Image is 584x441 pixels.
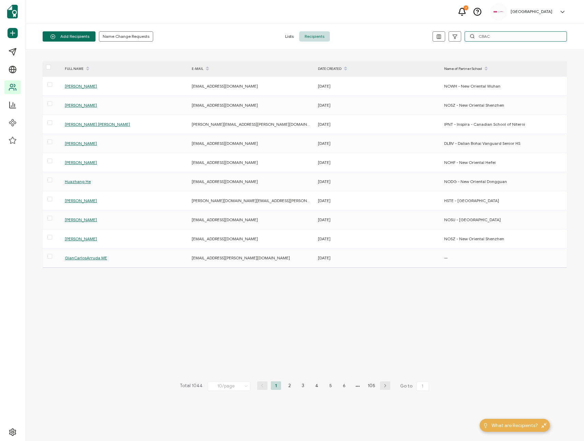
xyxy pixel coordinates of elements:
span: [DATE] [318,255,331,260]
span: [PERSON_NAME] [PERSON_NAME] [65,122,130,127]
span: Recipients [299,31,330,42]
span: NOSZ - New Oriental Shenzhen [444,236,504,241]
span: [DATE] [318,217,331,222]
span: [PERSON_NAME] [65,198,97,203]
span: [DATE] [318,83,331,89]
span: Go to [400,381,430,391]
span: NOSZ - New Oriental Shenzhen [444,103,504,108]
span: [EMAIL_ADDRESS][DOMAIN_NAME] [192,179,258,184]
button: Name Change Requests [99,31,153,42]
span: NOWH - New Oriental Wuhan [444,83,500,89]
span: [DATE] [318,160,331,165]
span: HSTE - [GEOGRAPHIC_DATA] [444,198,499,203]
span: [PERSON_NAME] [65,83,97,89]
li: 5 [325,381,336,390]
iframe: Chat Widget [550,408,584,441]
span: NOHF - New Oriental Hefei [444,160,496,165]
span: GianCarlosArruda ME [65,255,107,260]
li: 4 [312,381,322,390]
span: [DATE] [318,236,331,241]
span: [DATE] [318,141,331,146]
span: Lists [280,31,299,42]
div: 7 [464,5,468,10]
span: NODG - New Oriental Dongguan [444,179,507,184]
div: FULL NAME [61,63,188,75]
span: NOSU - [GEOGRAPHIC_DATA] [444,217,501,222]
h5: [GEOGRAPHIC_DATA] [511,9,552,14]
img: 534be6bd-3ab8-4108-9ccc-40d3e97e413d.png [494,11,504,13]
span: [PERSON_NAME] [65,141,97,146]
span: [PERSON_NAME] [65,236,97,241]
span: [EMAIL_ADDRESS][DOMAIN_NAME] [192,160,258,165]
button: Add Recipients [43,31,96,42]
span: Total 1044 [180,381,203,391]
li: 1 [271,381,281,390]
div: DATE CREATED [315,63,441,75]
div: Name of Partner School [441,63,567,75]
span: [EMAIL_ADDRESS][DOMAIN_NAME] [192,217,258,222]
span: [EMAIL_ADDRESS][DOMAIN_NAME] [192,103,258,108]
div: E-MAIL [188,63,315,75]
span: [PERSON_NAME][DOMAIN_NAME][EMAIL_ADDRESS][PERSON_NAME][DOMAIN_NAME] [192,198,355,203]
span: — [444,255,448,260]
span: [EMAIL_ADDRESS][PERSON_NAME][DOMAIN_NAME] [192,255,290,260]
span: Huazhang He [65,179,91,184]
li: 105 [366,381,377,390]
li: 6 [339,381,349,390]
span: [PERSON_NAME][EMAIL_ADDRESS][PERSON_NAME][DOMAIN_NAME] [192,122,322,127]
span: DLBV - Dalian Bohai Vanguard Senior HS [444,141,520,146]
span: [DATE] [318,198,331,203]
span: [PERSON_NAME] [65,217,97,222]
span: [DATE] [318,122,331,127]
input: Search [465,31,567,42]
span: What are Recipients? [492,422,538,429]
img: sertifier-logomark-colored.svg [7,5,18,18]
span: [PERSON_NAME] [65,160,97,165]
span: [EMAIL_ADDRESS][DOMAIN_NAME] [192,83,258,89]
span: [DATE] [318,179,331,184]
span: IPNT - Inspira - Canadian School of Niteroi [444,122,525,127]
span: [EMAIL_ADDRESS][DOMAIN_NAME] [192,236,258,241]
img: minimize-icon.svg [541,423,546,428]
span: [DATE] [318,103,331,108]
span: [EMAIL_ADDRESS][DOMAIN_NAME] [192,141,258,146]
li: 3 [298,381,308,390]
li: 2 [284,381,295,390]
input: Select [208,382,250,391]
span: [PERSON_NAME] [65,103,97,108]
span: Name Change Requests [103,34,149,39]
